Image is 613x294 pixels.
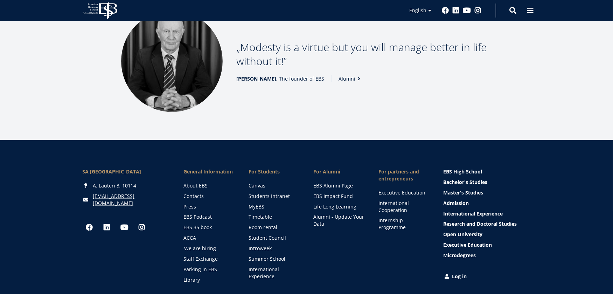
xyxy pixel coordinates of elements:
a: Alumni [339,75,363,82]
a: Instagram [475,7,482,14]
a: We are hiring [184,245,235,252]
a: Master's Studies [444,189,531,196]
a: Facebook [442,7,449,14]
a: Linkedin [453,7,460,14]
strong: [PERSON_NAME] [237,75,277,82]
a: Introweek [249,245,300,252]
a: Alumni - Update Your Data [314,214,365,228]
a: EBS Impact Fund [314,193,365,200]
a: Instagram [135,221,149,235]
a: Facebook [83,221,97,235]
a: Library [183,277,235,284]
a: Parking in EBS [183,266,235,273]
a: EBS Alumni Page [314,182,365,189]
a: Admission [444,200,531,207]
a: Timetable [249,214,300,221]
a: ACCA [183,235,235,242]
a: Summer School [249,256,300,263]
a: Contacts [183,193,235,200]
a: International Experience [249,266,300,280]
span: General Information [183,168,235,175]
a: EBS Podcast [183,214,235,221]
img: Madis Habakuk [121,11,223,112]
div: SA [GEOGRAPHIC_DATA] [83,168,170,175]
span: For Alumni [314,168,365,175]
a: Press [183,203,235,210]
a: Research and Doctoral Studies [444,221,531,228]
span: , The founder of EBS [237,75,325,82]
a: For Students [249,168,300,175]
a: Executive Education [444,242,531,249]
a: Canvas [249,182,300,189]
a: Internship Programme [378,217,430,231]
a: International Cooperation [378,200,430,214]
a: Room rental [249,224,300,231]
a: MyEBS [249,203,300,210]
a: Youtube [463,7,471,14]
a: Linkedin [100,221,114,235]
a: Staff Exchange [183,256,235,263]
span: For partners and entrepreneurs [378,168,430,182]
a: Bachelor's Studies [444,179,531,186]
a: Student Council [249,235,300,242]
div: A. Lauteri 3, 10114 [83,182,170,189]
a: Executive Education [378,189,430,196]
a: EBS 35 book [183,224,235,231]
a: Youtube [118,221,132,235]
a: EBS High School [444,168,531,175]
a: International Experience [444,210,531,217]
a: Students Intranet [249,193,300,200]
a: Log in [444,273,531,280]
a: Open University [444,231,531,238]
a: [EMAIL_ADDRESS][DOMAIN_NAME] [93,193,170,207]
a: Life Long Learning [314,203,365,210]
a: About EBS [183,182,235,189]
p: Modesty is a virtue but you will manage better in life without it! [237,40,492,68]
a: Microdegrees [444,252,531,259]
